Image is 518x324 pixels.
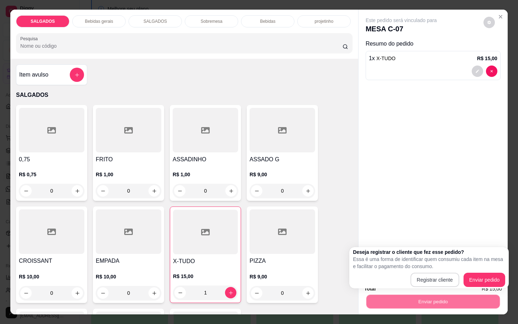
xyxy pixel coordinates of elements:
button: decrease-product-quantity [251,185,262,197]
h4: Item avulso [19,70,48,79]
button: decrease-product-quantity [97,185,109,197]
p: R$ 1,00 [96,171,161,178]
p: R$ 0,75 [19,171,84,178]
p: R$ 9,00 [250,273,315,280]
button: increase-product-quantity [72,287,83,299]
button: add-separate-item [70,68,84,82]
h4: FRITO [96,155,161,164]
button: decrease-product-quantity [174,185,185,197]
p: R$ 10,00 [96,273,161,280]
button: decrease-product-quantity [20,287,32,299]
button: Enviar pedido [366,294,500,308]
button: increase-product-quantity [225,185,237,197]
p: Essa é uma forma de identificar quem consumiu cada item na mesa e facilitar o pagamento do consumo. [353,256,505,270]
button: decrease-product-quantity [20,185,32,197]
button: increase-product-quantity [225,287,236,298]
button: decrease-product-quantity [472,66,483,77]
h4: 0,75 [19,155,84,164]
h4: CROISSANT [19,257,84,265]
p: Bebidas gerais [85,19,113,24]
strong: Total [364,286,376,292]
button: Enviar pedido [464,273,506,287]
button: decrease-product-quantity [486,66,497,77]
span: X-TUDO [376,56,396,61]
label: Pesquisa [20,36,40,42]
p: R$ 10,00 [19,273,84,280]
h2: Deseja registrar o cliente que fez esse pedido? [353,249,505,256]
button: Close [495,11,506,22]
p: projetinho [315,19,334,24]
button: decrease-product-quantity [174,287,186,298]
button: decrease-product-quantity [251,287,262,299]
p: R$ 15,00 [477,55,497,62]
p: SALGADOS [16,91,352,99]
h4: PIZZA [250,257,315,265]
button: increase-product-quantity [302,185,314,197]
p: R$ 15,00 [173,273,238,280]
button: decrease-product-quantity [97,287,109,299]
input: Pesquisa [20,42,342,49]
button: increase-product-quantity [148,287,160,299]
p: MESA C-07 [366,24,437,34]
button: increase-product-quantity [148,185,160,197]
button: decrease-product-quantity [483,17,495,28]
p: Bebidas [260,19,275,24]
p: Este pedido será vinculado para [366,17,437,24]
span: R$ 15,00 [482,285,502,293]
h4: EMPADA [96,257,161,265]
p: SALGADOS [143,19,167,24]
button: increase-product-quantity [302,287,314,299]
p: Sobremesa [200,19,222,24]
p: SALGADOS [31,19,55,24]
p: Resumo do pedido [366,40,501,48]
button: Registrar cliente [410,273,459,287]
button: increase-product-quantity [72,185,83,197]
p: 1 x [369,54,396,63]
h4: ASSADINHO [173,155,238,164]
p: R$ 1,00 [173,171,238,178]
p: R$ 9,00 [250,171,315,178]
h4: X-TUDO [173,257,238,266]
h4: ASSADO G [250,155,315,164]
